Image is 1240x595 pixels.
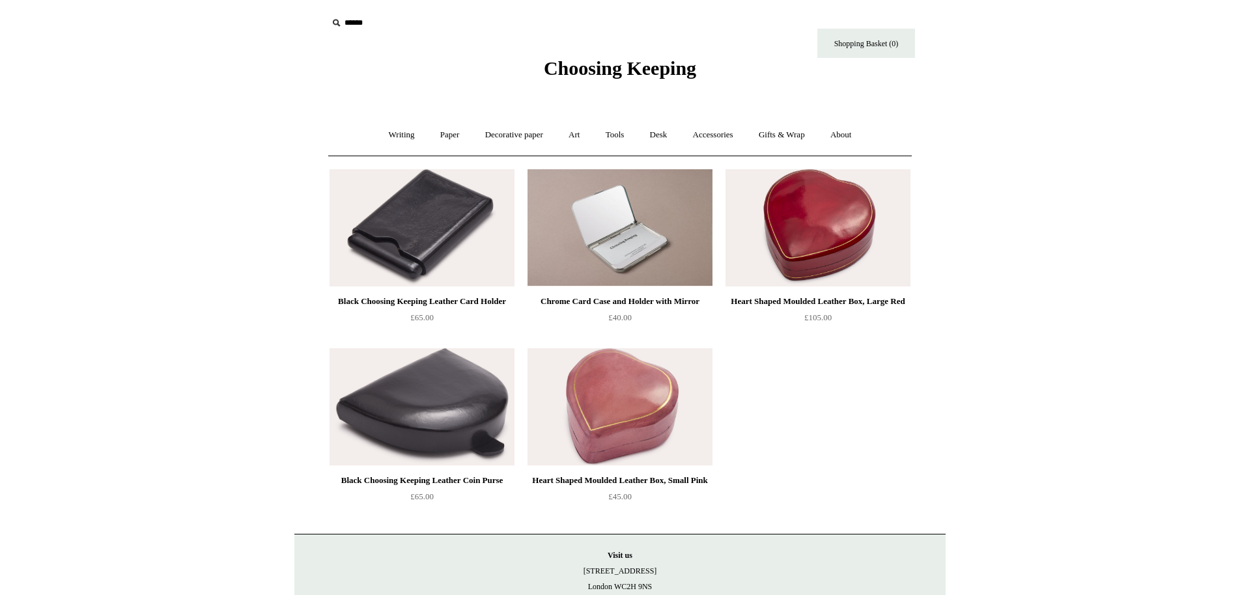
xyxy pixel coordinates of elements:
a: Art [557,118,591,152]
a: Heart Shaped Moulded Leather Box, Small Pink £45.00 [528,473,712,526]
strong: Visit us [608,551,632,560]
div: Black Choosing Keeping Leather Coin Purse [333,473,511,488]
img: Heart Shaped Moulded Leather Box, Small Pink [528,348,712,465]
a: Writing [377,118,427,152]
a: Decorative paper [473,118,555,152]
a: Chrome Card Case and Holder with Mirror Chrome Card Case and Holder with Mirror [528,169,712,286]
a: Black Choosing Keeping Leather Card Holder £65.00 [330,294,514,347]
a: Black Choosing Keeping Leather Card Holder Black Choosing Keeping Leather Card Holder [330,169,514,286]
a: Black Choosing Keeping Leather Coin Purse Black Choosing Keeping Leather Coin Purse [330,348,514,465]
div: Heart Shaped Moulded Leather Box, Small Pink [531,473,709,488]
span: £45.00 [608,491,632,501]
a: Tools [594,118,636,152]
img: Black Choosing Keeping Leather Card Holder [330,169,514,286]
a: Shopping Basket (0) [817,29,915,58]
div: Black Choosing Keeping Leather Card Holder [333,294,511,309]
span: £40.00 [608,312,632,322]
a: Black Choosing Keeping Leather Coin Purse £65.00 [330,473,514,526]
span: £65.00 [410,491,434,501]
a: Heart Shaped Moulded Leather Box, Large Red Heart Shaped Moulded Leather Box, Large Red [726,169,910,286]
a: Paper [429,118,472,152]
div: Chrome Card Case and Holder with Mirror [531,294,709,309]
a: Heart Shaped Moulded Leather Box, Small Pink Heart Shaped Moulded Leather Box, Small Pink [528,348,712,465]
a: Desk [638,118,679,152]
a: About [819,118,864,152]
img: Chrome Card Case and Holder with Mirror [528,169,712,286]
img: Heart Shaped Moulded Leather Box, Large Red [726,169,910,286]
span: Choosing Keeping [544,57,696,79]
img: Black Choosing Keeping Leather Coin Purse [330,348,514,465]
a: Choosing Keeping [544,68,696,77]
span: £105.00 [804,312,832,322]
a: Gifts & Wrap [747,118,817,152]
span: £65.00 [410,312,434,322]
div: Heart Shaped Moulded Leather Box, Large Red [729,294,907,309]
a: Heart Shaped Moulded Leather Box, Large Red £105.00 [726,294,910,347]
a: Chrome Card Case and Holder with Mirror £40.00 [528,294,712,347]
a: Accessories [681,118,745,152]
